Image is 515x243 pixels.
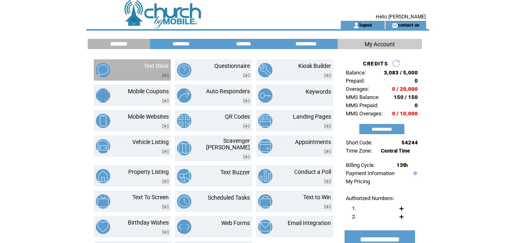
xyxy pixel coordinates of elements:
img: video.png [162,124,169,128]
span: 0 [415,78,418,84]
img: birthday-wishes.png [96,220,110,234]
a: Property Listing [128,169,169,175]
img: account_icon.gif [353,22,359,29]
span: Overages: [346,86,369,92]
span: Billing Cycle: [346,162,375,168]
a: Scavenger [PERSON_NAME] [206,137,250,151]
a: Birthday Wishes [128,219,169,226]
a: Auto Responders [206,88,250,94]
img: mobile-websites.png [96,114,110,128]
span: MMS Overages: [346,110,383,117]
a: Kiosk Builder [298,63,331,69]
span: Central Time [381,148,410,154]
img: video.png [162,179,169,184]
a: Questionnaire [214,63,250,69]
img: video.png [162,73,169,78]
a: QR Codes [225,113,250,120]
span: My Account [365,41,395,47]
a: Scheduled Tasks [208,194,250,201]
img: appointments.png [258,139,272,153]
span: Prepaid: [346,78,365,84]
img: mobile-coupons.png [96,88,110,103]
a: Email Integration [288,220,331,226]
span: Short Code: [346,139,372,146]
img: video.png [243,155,250,159]
a: Text Buzzer [220,169,250,175]
img: video.png [324,205,331,209]
img: vehicle-listing.png [96,139,110,153]
img: questionnaire.png [177,63,191,77]
img: web-forms.png [177,220,191,234]
img: text-to-win.png [258,194,272,209]
span: 3,083 / 5,000 [384,70,418,76]
span: 2. [352,214,356,220]
a: Keywords [306,88,331,95]
img: property-listing.png [96,169,110,183]
img: video.png [162,205,169,209]
img: email-integration.png [258,220,272,234]
img: video.png [243,73,250,78]
span: CREDITS [363,61,388,67]
img: video.png [324,179,331,184]
span: 1. [352,205,356,211]
img: landing-pages.png [258,114,272,128]
a: contact us [398,22,420,27]
span: 0 [415,102,418,108]
img: help.gif [411,171,417,175]
img: video.png [243,99,250,103]
a: Mobile Websites [128,113,169,120]
span: Time Zone: [346,148,372,154]
img: auto-responders.png [177,88,191,103]
a: Text to Win [303,194,331,200]
span: 0 / 10,000 [392,110,418,117]
span: 150 / 150 [394,94,418,100]
img: text-to-screen.png [96,194,110,209]
a: Text To Screen [132,194,169,200]
a: Appointments [295,139,331,145]
img: scavenger-hunt.png [177,141,191,155]
img: scheduled-tasks.png [177,194,191,209]
a: Landing Pages [293,113,331,120]
img: qr-codes.png [177,114,191,128]
span: Balance: [346,70,366,76]
img: video.png [324,73,331,78]
span: Hello [PERSON_NAME] [376,14,426,20]
a: Mobile Coupons [128,88,169,94]
span: MMS Prepaid: [346,102,378,108]
img: video.png [162,99,169,103]
a: Vehicle Listing [132,139,169,145]
img: video.png [162,230,169,234]
span: MMS Balance: [346,94,379,100]
img: contact_us_icon.gif [392,22,398,29]
a: Payment Information [346,170,395,176]
img: text-buzzer.png [177,169,191,183]
img: video.png [324,149,331,154]
a: Web Forms [221,220,250,226]
img: video.png [162,149,169,154]
img: video.png [324,124,331,128]
span: Authorized Numbers: [346,195,394,201]
a: Text Blast [144,63,169,69]
img: keywords.png [258,88,272,103]
a: My Pricing [346,178,370,184]
span: 0 / 20,000 [392,86,418,92]
img: text-blast.png [96,63,110,77]
img: video.png [243,124,250,128]
a: logout [359,22,372,27]
span: 54244 [402,139,418,146]
span: 13th [397,162,408,168]
img: conduct-a-poll.png [258,169,272,183]
img: kiosk-builder.png [258,63,272,77]
a: Conduct a Poll [294,169,331,175]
